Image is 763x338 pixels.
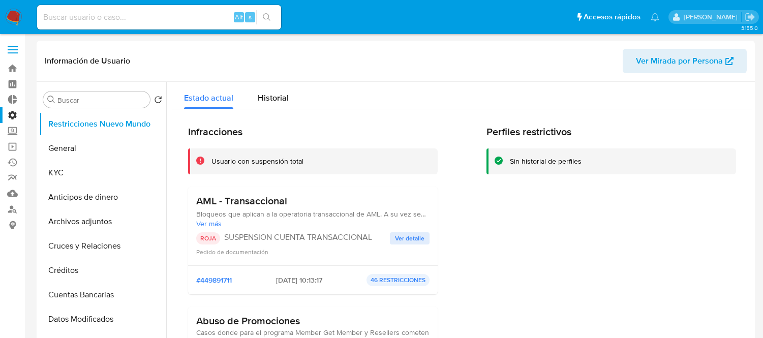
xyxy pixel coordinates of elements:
button: Restricciones Nuevo Mundo [39,112,166,136]
button: General [39,136,166,161]
a: Notificaciones [651,13,659,21]
button: KYC [39,161,166,185]
a: Salir [745,12,755,22]
button: Créditos [39,258,166,283]
h1: Información de Usuario [45,56,130,66]
button: Buscar [47,96,55,104]
button: Cruces y Relaciones [39,234,166,258]
button: Datos Modificados [39,307,166,331]
input: Buscar usuario o caso... [37,11,281,24]
input: Buscar [57,96,146,105]
span: Ver Mirada por Persona [636,49,723,73]
button: Ver Mirada por Persona [623,49,747,73]
button: search-icon [256,10,277,24]
span: Alt [235,12,243,22]
button: Volver al orden por defecto [154,96,162,107]
button: Cuentas Bancarias [39,283,166,307]
p: zoe.breuer@mercadolibre.com [684,12,741,22]
button: Anticipos de dinero [39,185,166,209]
span: Accesos rápidos [584,12,640,22]
button: Archivos adjuntos [39,209,166,234]
span: s [249,12,252,22]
